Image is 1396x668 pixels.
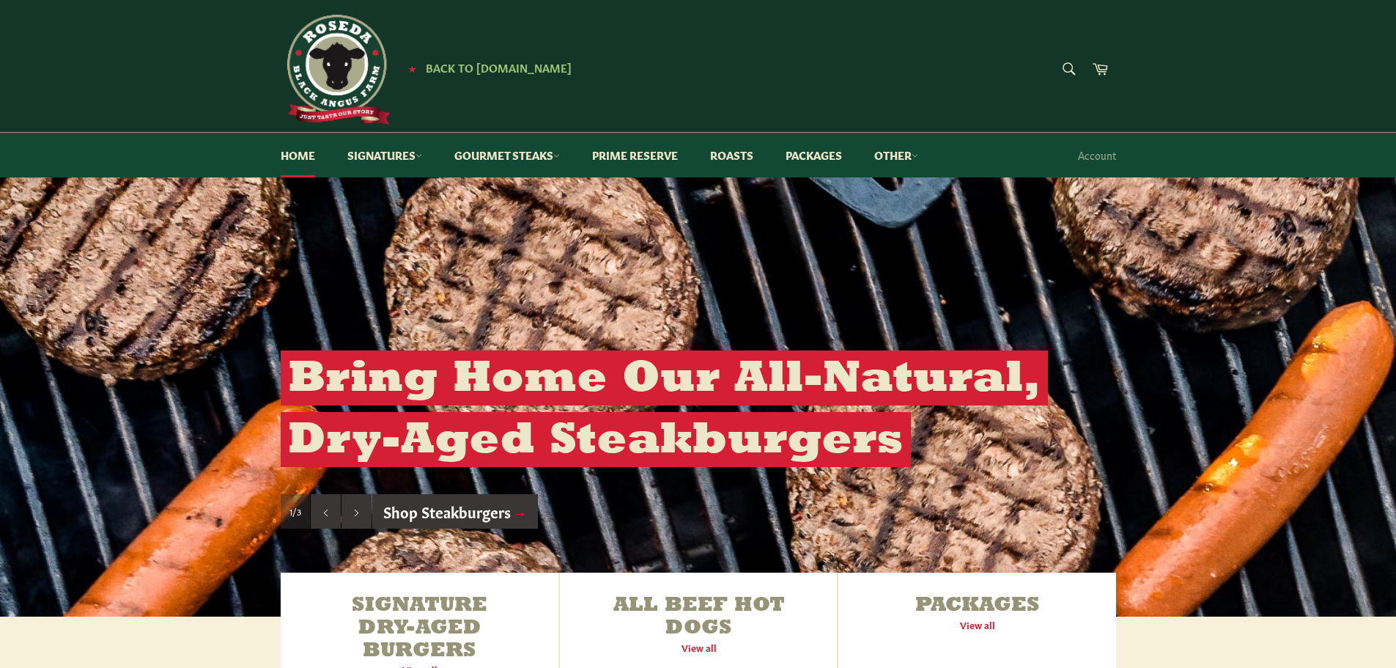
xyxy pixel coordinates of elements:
[408,62,416,74] span: ★
[426,59,572,75] span: Back to [DOMAIN_NAME]
[771,133,857,177] a: Packages
[577,133,693,177] a: Prime Reserve
[401,62,572,74] a: ★ Back to [DOMAIN_NAME]
[311,494,341,529] button: Previous slide
[440,133,575,177] a: Gourmet Steaks
[281,15,391,125] img: Roseda Beef
[281,350,1048,467] h2: Bring Home Our All-Natural, Dry-Aged Steakburgers
[1071,133,1123,177] a: Account
[513,501,528,521] span: →
[266,133,330,177] a: Home
[281,494,310,529] div: Slide 1, current
[333,133,437,177] a: Signatures
[860,133,933,177] a: Other
[695,133,768,177] a: Roasts
[289,505,301,518] span: 1/3
[341,494,372,529] button: Next slide
[372,494,539,529] a: Shop Steakburgers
